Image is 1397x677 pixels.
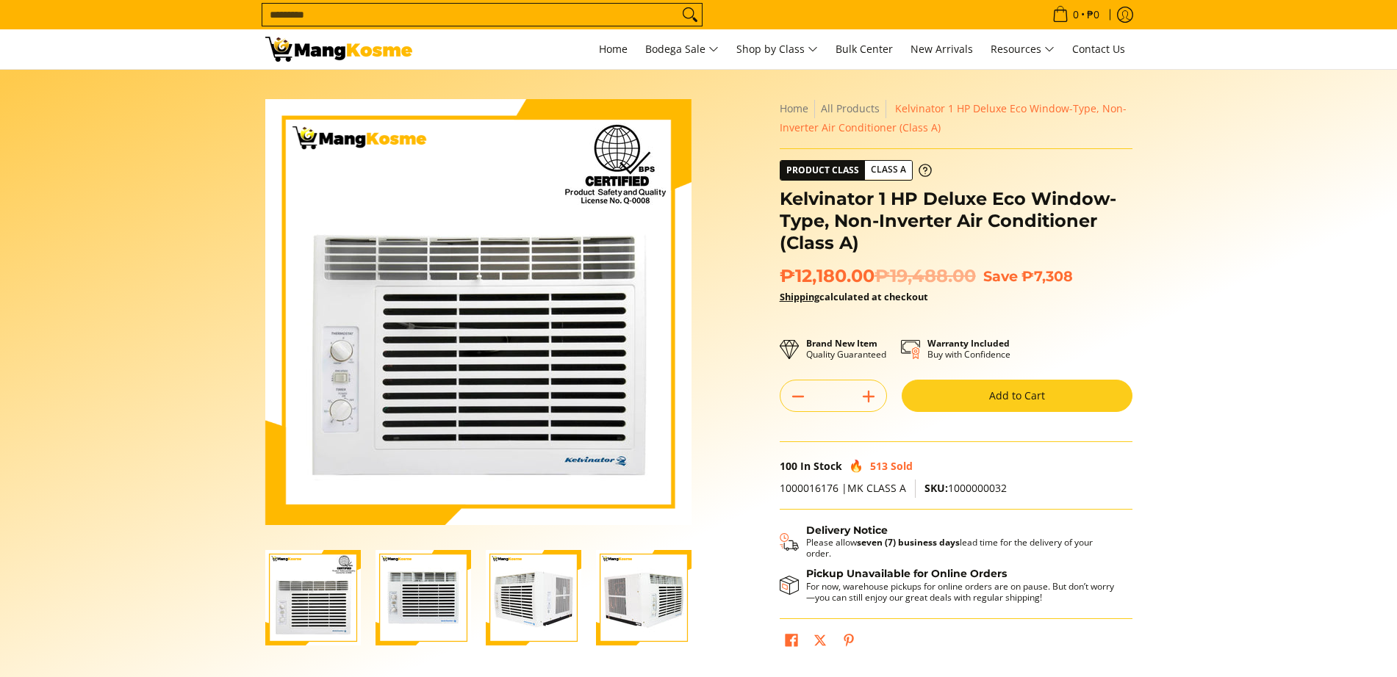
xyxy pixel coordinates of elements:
a: Post on X [810,630,830,655]
del: ₱19,488.00 [875,265,976,287]
span: Resources [991,40,1055,59]
a: Pin on Pinterest [838,630,859,655]
nav: Breadcrumbs [780,99,1132,137]
span: Contact Us [1072,42,1125,56]
span: 1000016176 |MK CLASS A [780,481,906,495]
span: Bulk Center [836,42,893,56]
strong: Delivery Notice [806,524,888,537]
a: Product Class Class A [780,160,932,181]
strong: Brand New Item [806,337,877,350]
p: Quality Guaranteed [806,338,886,360]
h1: Kelvinator 1 HP Deluxe Eco Window-Type, Non-Inverter Air Conditioner (Class A) [780,188,1132,254]
nav: Main Menu [427,29,1132,69]
a: Home [592,29,635,69]
span: 100 [780,459,797,473]
span: In Stock [800,459,842,473]
span: ₱0 [1085,10,1102,20]
button: Add [851,385,886,408]
strong: calculated at checkout [780,290,928,303]
span: Class A [865,161,912,179]
span: 1000000032 [924,481,1007,495]
strong: Pickup Unavailable for Online Orders [806,567,1007,580]
img: Kelvinator 1 HP Deluxe Eco Window-Type, Non-Inverter Air Conditioner (Class A)-2 [376,550,471,645]
span: Product Class [780,161,865,180]
span: ₱7,308 [1021,267,1073,285]
a: Contact Us [1065,29,1132,69]
a: Bodega Sale [638,29,726,69]
span: Bodega Sale [645,40,719,59]
span: Home [599,42,628,56]
a: Resources [983,29,1062,69]
button: Search [678,4,702,26]
a: New Arrivals [903,29,980,69]
span: • [1048,7,1104,23]
p: Buy with Confidence [927,338,1010,360]
a: Shop by Class [729,29,825,69]
span: 513 [870,459,888,473]
button: Add to Cart [902,380,1132,412]
img: Kelvinator Eco HE: Window Type Aircon 1.00 HP - Class B l Mang Kosme [265,37,412,62]
img: Kelvinator 1 HP Deluxe Eco Window-Type, Non-Inverter Air Conditioner (Class A) [265,99,692,525]
span: New Arrivals [911,42,973,56]
span: SKU: [924,481,948,495]
a: Home [780,101,808,115]
span: 0 [1071,10,1081,20]
button: Subtract [780,385,816,408]
span: Sold [891,459,913,473]
img: Kelvinator 1 HP Deluxe Eco Window-Type, Non-Inverter Air Conditioner (Class A)-3 [486,550,581,645]
span: ₱12,180.00 [780,265,976,287]
strong: Warranty Included [927,337,1010,350]
span: Shop by Class [736,40,818,59]
button: Shipping & Delivery [780,524,1118,560]
span: Save [983,267,1018,285]
strong: seven (7) business days [857,536,960,549]
a: Bulk Center [828,29,900,69]
p: For now, warehouse pickups for online orders are on pause. But don’t worry—you can still enjoy ou... [806,581,1118,603]
span: Kelvinator 1 HP Deluxe Eco Window-Type, Non-Inverter Air Conditioner (Class A) [780,101,1127,134]
p: Please allow lead time for the delivery of your order. [806,537,1118,559]
img: Kelvinator 1 HP Deluxe Eco Window-Type, Non-Inverter Air Conditioner (Class A)-1 [265,550,361,645]
a: All Products [821,101,880,115]
img: Kelvinator 1 HP Deluxe Eco Window-Type, Non-Inverter Air Conditioner (Class A)-4 [596,550,692,645]
a: Share on Facebook [781,630,802,655]
a: Shipping [780,290,819,303]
